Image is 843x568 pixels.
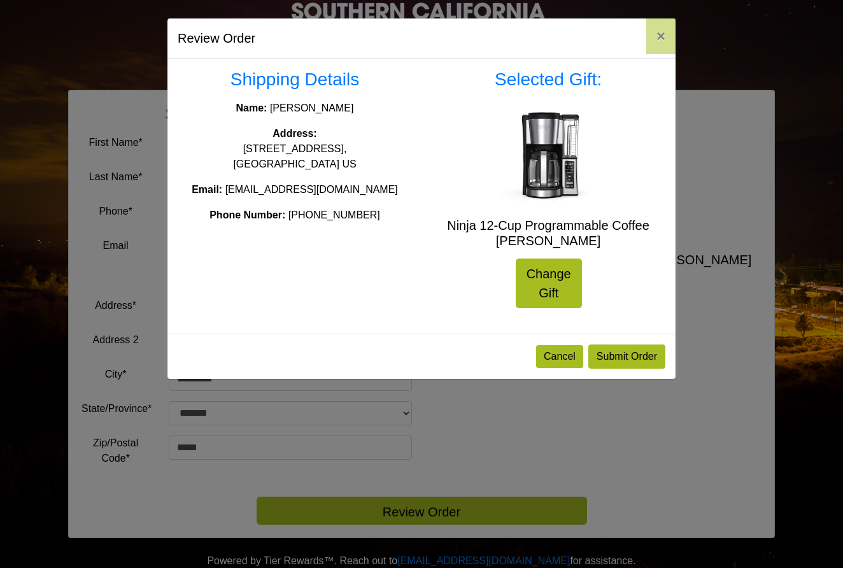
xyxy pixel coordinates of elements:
span: [STREET_ADDRESS], [GEOGRAPHIC_DATA] US [233,143,356,169]
button: Submit Order [588,344,665,369]
img: Ninja 12-Cup Programmable Coffee Brewer [497,106,599,208]
span: [EMAIL_ADDRESS][DOMAIN_NAME] [225,184,398,195]
a: Change Gift [516,259,582,308]
strong: Email: [192,184,222,195]
h3: Shipping Details [178,69,412,90]
strong: Name: [236,103,267,113]
span: [PERSON_NAME] [270,103,354,113]
h5: Ninja 12-Cup Programmable Coffee [PERSON_NAME] [431,218,665,248]
strong: Phone Number: [209,209,285,220]
span: [PHONE_NUMBER] [288,209,380,220]
h5: Review Order [178,29,255,48]
button: Close [646,18,676,54]
strong: Address: [273,128,316,139]
h3: Selected Gift: [431,69,665,90]
button: Cancel [536,345,583,368]
span: × [656,27,665,45]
